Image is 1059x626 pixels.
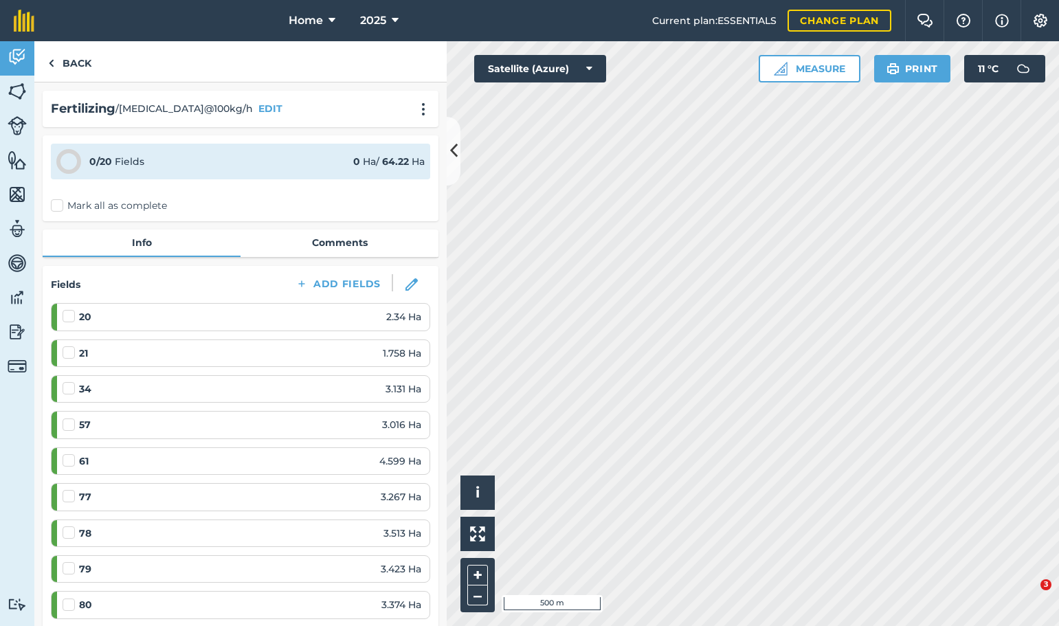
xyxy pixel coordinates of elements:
div: Ha / Ha [353,154,425,169]
span: 3.131 Ha [386,381,421,396]
button: i [460,476,495,510]
span: Current plan : ESSENTIALS [652,13,777,28]
button: Add Fields [285,274,392,293]
img: svg+xml;base64,PHN2ZyB4bWxucz0iaHR0cDovL3d3dy53My5vcmcvMjAwMC9zdmciIHdpZHRoPSI5IiBoZWlnaHQ9IjI0Ii... [48,55,54,71]
img: svg+xml;base64,PD94bWwgdmVyc2lvbj0iMS4wIiBlbmNvZGluZz0idXRmLTgiPz4KPCEtLSBHZW5lcmF0b3I6IEFkb2JlIE... [8,357,27,376]
button: 11 °C [964,55,1045,82]
span: i [476,484,480,501]
button: Satellite (Azure) [474,55,606,82]
span: 3.016 Ha [382,417,421,432]
img: Four arrows, one pointing top left, one top right, one bottom right and the last bottom left [470,526,485,541]
strong: 80 [79,597,92,612]
img: svg+xml;base64,PD94bWwgdmVyc2lvbj0iMS4wIiBlbmNvZGluZz0idXRmLTgiPz4KPCEtLSBHZW5lcmF0b3I6IEFkb2JlIE... [8,598,27,611]
img: A cog icon [1032,14,1049,27]
strong: 79 [79,561,91,577]
strong: 0 [353,155,360,168]
img: svg+xml;base64,PHN2ZyB4bWxucz0iaHR0cDovL3d3dy53My5vcmcvMjAwMC9zdmciIHdpZHRoPSIyMCIgaGVpZ2h0PSIyNC... [415,102,432,116]
strong: 64.22 [382,155,409,168]
img: A question mark icon [955,14,972,27]
img: svg+xml;base64,PHN2ZyB3aWR0aD0iMTgiIGhlaWdodD0iMTgiIHZpZXdCb3g9IjAgMCAxOCAxOCIgZmlsbD0ibm9uZSIgeG... [405,278,418,291]
span: 1.758 Ha [383,346,421,361]
a: Comments [241,230,438,256]
img: svg+xml;base64,PD94bWwgdmVyc2lvbj0iMS4wIiBlbmNvZGluZz0idXRmLTgiPz4KPCEtLSBHZW5lcmF0b3I6IEFkb2JlIE... [8,116,27,135]
button: Measure [759,55,860,82]
strong: 34 [79,381,91,396]
img: svg+xml;base64,PHN2ZyB4bWxucz0iaHR0cDovL3d3dy53My5vcmcvMjAwMC9zdmciIHdpZHRoPSI1NiIgaGVpZ2h0PSI2MC... [8,81,27,102]
strong: 78 [79,526,91,541]
img: fieldmargin Logo [14,10,34,32]
img: svg+xml;base64,PHN2ZyB4bWxucz0iaHR0cDovL3d3dy53My5vcmcvMjAwMC9zdmciIHdpZHRoPSIxNyIgaGVpZ2h0PSIxNy... [995,12,1009,29]
span: 3.267 Ha [381,489,421,504]
button: Print [874,55,951,82]
span: 3.423 Ha [381,561,421,577]
img: svg+xml;base64,PD94bWwgdmVyc2lvbj0iMS4wIiBlbmNvZGluZz0idXRmLTgiPz4KPCEtLSBHZW5lcmF0b3I6IEFkb2JlIE... [1010,55,1037,82]
label: Mark all as complete [51,199,167,213]
span: 2025 [360,12,386,29]
span: / [MEDICAL_DATA]@100kg/h [115,101,253,116]
span: 11 ° C [978,55,999,82]
strong: 0 / 20 [89,155,112,168]
img: Two speech bubbles overlapping with the left bubble in the forefront [917,14,933,27]
a: Back [34,41,105,82]
span: Home [289,12,323,29]
span: 2.34 Ha [386,309,421,324]
img: Ruler icon [774,62,788,76]
strong: 61 [79,454,89,469]
button: – [467,585,488,605]
img: svg+xml;base64,PHN2ZyB4bWxucz0iaHR0cDovL3d3dy53My5vcmcvMjAwMC9zdmciIHdpZHRoPSI1NiIgaGVpZ2h0PSI2MC... [8,184,27,205]
h4: Fields [51,277,80,292]
img: svg+xml;base64,PD94bWwgdmVyc2lvbj0iMS4wIiBlbmNvZGluZz0idXRmLTgiPz4KPCEtLSBHZW5lcmF0b3I6IEFkb2JlIE... [8,287,27,308]
h2: Fertilizing [51,99,115,119]
strong: 77 [79,489,91,504]
img: svg+xml;base64,PHN2ZyB4bWxucz0iaHR0cDovL3d3dy53My5vcmcvMjAwMC9zdmciIHdpZHRoPSI1NiIgaGVpZ2h0PSI2MC... [8,150,27,170]
iframe: Intercom live chat [1012,579,1045,612]
img: svg+xml;base64,PD94bWwgdmVyc2lvbj0iMS4wIiBlbmNvZGluZz0idXRmLTgiPz4KPCEtLSBHZW5lcmF0b3I6IEFkb2JlIE... [8,322,27,342]
img: svg+xml;base64,PD94bWwgdmVyc2lvbj0iMS4wIiBlbmNvZGluZz0idXRmLTgiPz4KPCEtLSBHZW5lcmF0b3I6IEFkb2JlIE... [8,47,27,67]
span: 3.513 Ha [383,526,421,541]
a: Info [43,230,241,256]
img: svg+xml;base64,PHN2ZyB4bWxucz0iaHR0cDovL3d3dy53My5vcmcvMjAwMC9zdmciIHdpZHRoPSIxOSIgaGVpZ2h0PSIyNC... [887,60,900,77]
img: svg+xml;base64,PD94bWwgdmVyc2lvbj0iMS4wIiBlbmNvZGluZz0idXRmLTgiPz4KPCEtLSBHZW5lcmF0b3I6IEFkb2JlIE... [8,253,27,273]
span: 3 [1040,579,1051,590]
button: + [467,565,488,585]
span: 3.374 Ha [381,597,421,612]
img: svg+xml;base64,PD94bWwgdmVyc2lvbj0iMS4wIiBlbmNvZGluZz0idXRmLTgiPz4KPCEtLSBHZW5lcmF0b3I6IEFkb2JlIE... [8,219,27,239]
strong: 21 [79,346,88,361]
strong: 57 [79,417,91,432]
strong: 20 [79,309,91,324]
button: EDIT [258,101,282,116]
a: Change plan [788,10,891,32]
span: 4.599 Ha [379,454,421,469]
div: Fields [89,154,144,169]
